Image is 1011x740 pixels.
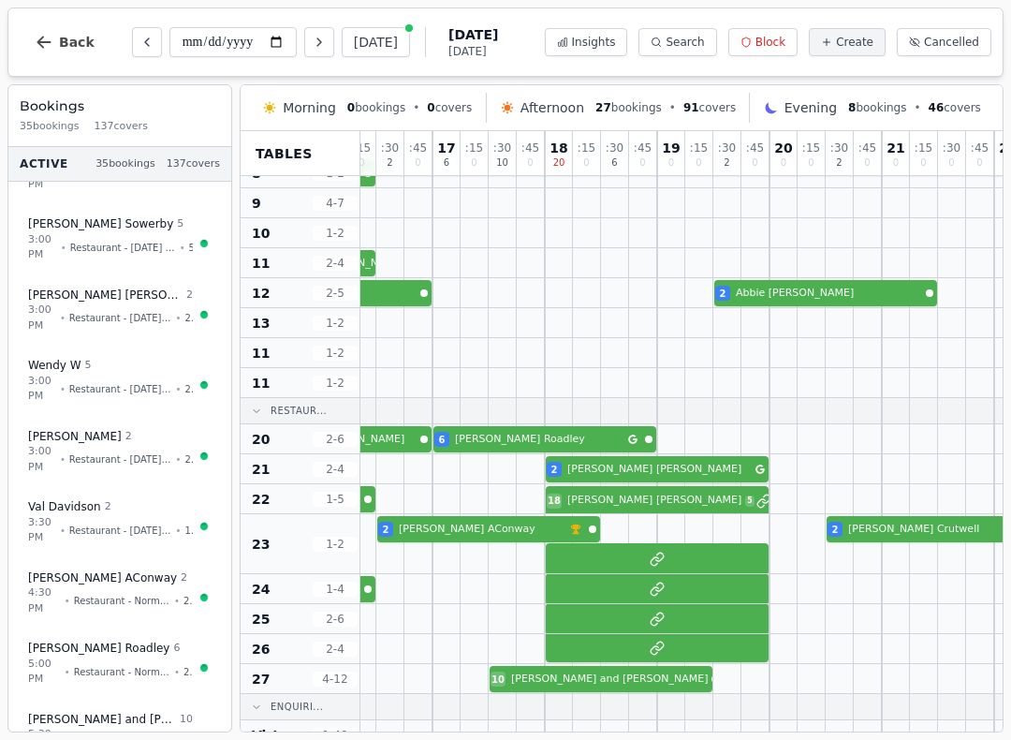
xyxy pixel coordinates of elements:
[553,158,565,168] span: 20
[666,35,704,50] span: Search
[572,35,616,50] span: Insights
[189,241,193,255] span: 5
[628,435,637,444] svg: Google booking
[527,158,533,168] span: 0
[304,27,334,57] button: Next day
[313,226,358,241] span: 1 - 2
[548,494,561,508] span: 18
[313,346,358,361] span: 1 - 2
[95,156,155,172] span: 35 bookings
[578,142,595,154] span: : 15
[551,463,558,477] span: 2
[836,158,842,168] span: 2
[634,142,652,154] span: : 45
[639,158,645,168] span: 0
[720,287,726,301] span: 2
[60,524,66,538] span: •
[95,119,148,135] span: 137 covers
[256,144,313,163] span: Tables
[176,311,182,325] span: •
[252,430,270,449] span: 20
[174,594,180,608] span: •
[948,158,954,168] span: 0
[181,570,187,586] span: 2
[313,537,358,552] span: 1 - 2
[802,142,820,154] span: : 15
[520,98,584,117] span: Afternoon
[745,496,755,507] span: 5
[455,432,624,448] span: [PERSON_NAME] Roadley
[28,303,56,333] span: 3:00 PM
[184,382,193,396] span: 22
[28,429,122,444] span: [PERSON_NAME]
[736,286,922,302] span: Abbie [PERSON_NAME]
[943,142,960,154] span: : 30
[668,158,674,168] span: 0
[28,288,183,303] span: [PERSON_NAME] [PERSON_NAME]
[567,493,741,509] span: [PERSON_NAME] [PERSON_NAME]
[16,348,224,415] button: Wendy W53:00 PM•Restaurant - [DATE] Lunch Menu•22
[176,452,182,466] span: •
[611,158,617,168] span: 6
[606,142,623,154] span: : 30
[465,142,483,154] span: : 15
[313,672,358,687] span: 4 - 12
[448,25,498,44] span: [DATE]
[69,524,172,538] span: Restaurant - [DATE] Lunch Menu
[180,712,193,728] span: 10
[16,560,224,628] button: [PERSON_NAME] AConway24:30 PM•Restaurant - Normal Menu•23
[313,376,358,391] span: 1 - 2
[830,142,848,154] span: : 30
[929,100,981,115] span: covers
[180,241,185,255] span: •
[65,594,70,608] span: •
[848,101,856,114] span: 8
[28,570,177,585] span: [PERSON_NAME] AConway
[252,670,270,688] span: 27
[20,20,110,65] button: Back
[387,158,392,168] span: 2
[20,119,80,135] span: 35 bookings
[567,462,752,478] span: [PERSON_NAME] [PERSON_NAME]
[16,277,224,345] button: [PERSON_NAME] [PERSON_NAME]23:00 PM•Restaurant - [DATE] Lunch Menu•20
[848,100,906,115] span: bookings
[252,284,270,303] span: 12
[342,27,410,57] button: [DATE]
[69,311,172,325] span: Restaurant - [DATE] Lunch Menu
[105,499,111,515] span: 2
[183,665,193,679] span: 20
[313,492,358,507] span: 1 - 5
[724,158,729,168] span: 2
[413,100,419,115] span: •
[669,100,676,115] span: •
[252,610,270,629] span: 25
[521,142,539,154] span: : 45
[252,460,270,479] span: 21
[347,101,355,114] span: 0
[28,585,61,616] span: 4:30 PM
[781,158,786,168] span: 0
[471,158,476,168] span: 0
[271,700,323,714] span: Enquiri...
[28,515,56,546] span: 3:30 PM
[69,382,172,396] span: Restaurant - [DATE] Lunch Menu
[437,141,455,155] span: 17
[444,158,449,168] span: 6
[427,101,434,114] span: 0
[28,216,173,231] span: [PERSON_NAME] Sowerby
[347,100,405,115] span: bookings
[60,382,66,396] span: •
[252,254,270,273] span: 11
[353,142,371,154] span: : 15
[774,141,792,155] span: 20
[313,642,358,657] span: 2 - 4
[381,142,399,154] span: : 30
[184,311,193,325] span: 20
[755,35,785,50] span: Block
[173,641,180,657] span: 6
[16,206,224,274] button: [PERSON_NAME] Sowerby53:00 PM•Restaurant - [DATE] Lunch Menu•5
[683,100,736,115] span: covers
[313,582,358,597] span: 1 - 4
[858,142,876,154] span: : 45
[283,98,336,117] span: Morning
